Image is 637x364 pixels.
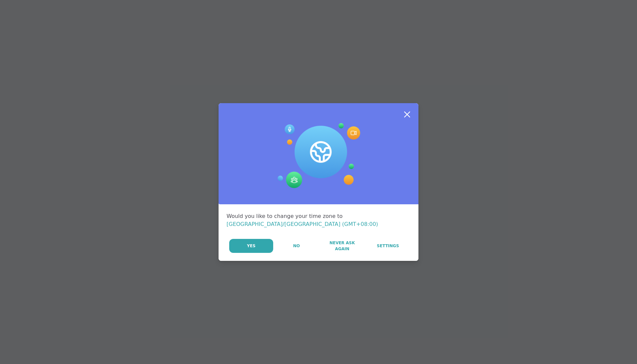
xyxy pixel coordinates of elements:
img: Session Experience [277,123,360,188]
div: Would you like to change your time zone to [227,212,410,228]
span: Never Ask Again [323,240,361,252]
span: Yes [247,243,256,249]
button: No [274,239,319,253]
span: [GEOGRAPHIC_DATA]/[GEOGRAPHIC_DATA] (GMT+08:00) [227,221,378,227]
span: No [293,243,300,249]
button: Yes [229,239,273,253]
a: Settings [365,239,410,253]
span: Settings [377,243,399,249]
button: Never Ask Again [319,239,364,253]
